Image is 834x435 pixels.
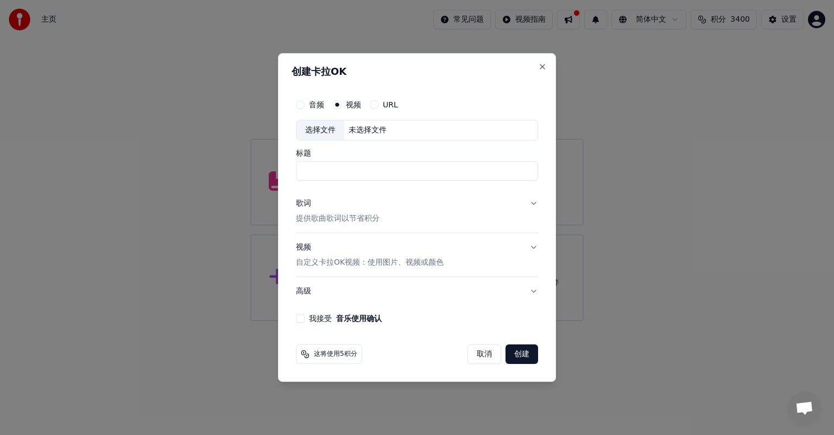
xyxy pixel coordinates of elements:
[467,344,501,364] button: 取消
[309,315,382,322] label: 我接受
[292,67,542,76] h2: 创建卡拉OK
[344,125,391,136] div: 未选择文件
[296,149,538,157] label: 标题
[296,233,538,277] button: 视频自定义卡拉OK视频：使用图片、视频或颜色
[346,101,361,108] label: 视频
[296,213,380,224] p: 提供歌曲歌词以节省积分
[309,101,324,108] label: 音频
[336,315,382,322] button: 我接受
[296,120,344,140] div: 选择文件
[296,189,538,233] button: 歌词提供歌曲歌词以节省积分
[296,198,311,209] div: 歌词
[296,277,538,305] button: 高级
[296,242,444,268] div: 视频
[314,350,357,359] span: 这将使用5积分
[506,344,538,364] button: 创建
[296,257,444,268] p: 自定义卡拉OK视频：使用图片、视频或颜色
[383,101,398,108] label: URL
